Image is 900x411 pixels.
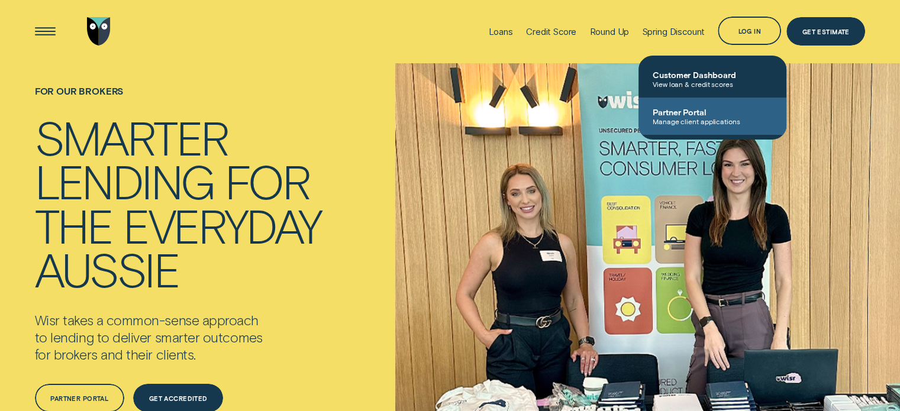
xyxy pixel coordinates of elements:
h1: For Our Brokers [35,86,321,115]
div: Aussie [35,247,179,290]
div: Credit Score [526,26,576,37]
button: Log in [718,17,781,45]
div: everyday [123,203,321,247]
button: Open Menu [31,17,59,46]
img: Wisr [87,17,111,46]
a: Customer DashboardView loan & credit scores [638,60,786,98]
a: Partner PortalManage client applications [638,98,786,135]
div: Spring Discount [642,26,705,37]
div: for [225,158,309,202]
p: Wisr takes a common-sense approach to lending to deliver smarter outcomes for brokers and their c... [35,312,308,363]
a: Get Estimate [786,17,865,46]
span: Customer Dashboard [653,70,772,80]
span: Partner Portal [653,107,772,117]
div: Loans [489,26,513,37]
div: Smarter [35,115,228,158]
div: lending [35,158,214,202]
span: Manage client applications [653,117,772,125]
h4: Smarter lending for the everyday Aussie [35,115,321,291]
div: Round Up [589,26,629,37]
div: the [35,203,112,247]
span: View loan & credit scores [653,80,772,88]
